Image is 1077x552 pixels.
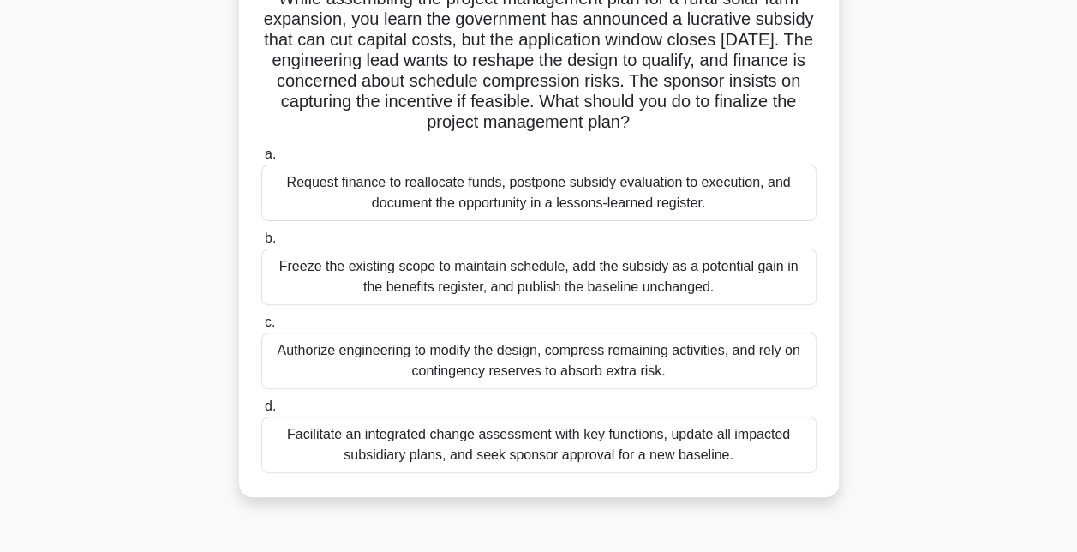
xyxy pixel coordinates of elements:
[261,165,817,221] div: Request finance to reallocate funds, postpone subsidy evaluation to execution, and document the o...
[265,231,276,245] span: b.
[265,147,276,161] span: a.
[265,315,275,329] span: c.
[265,399,276,413] span: d.
[261,249,817,305] div: Freeze the existing scope to maintain schedule, add the subsidy as a potential gain in the benefi...
[261,333,817,389] div: Authorize engineering to modify the design, compress remaining activities, and rely on contingenc...
[261,417,817,473] div: Facilitate an integrated change assessment with key functions, update all impacted subsidiary pla...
